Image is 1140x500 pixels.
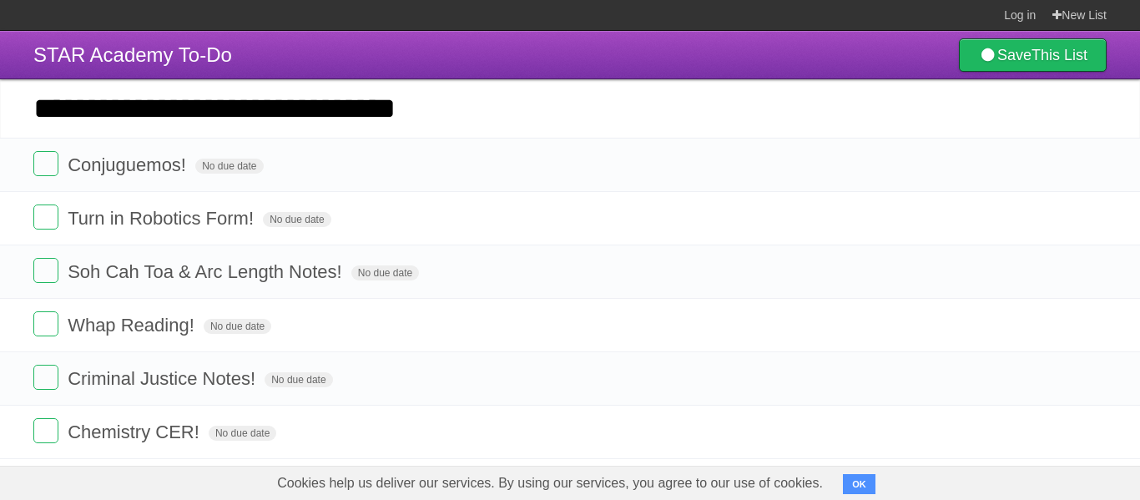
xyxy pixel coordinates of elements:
span: No due date [209,426,276,441]
span: No due date [351,265,419,280]
span: Chemistry CER! [68,422,204,442]
span: STAR Academy To-Do [33,43,232,66]
label: Done [33,151,58,176]
span: No due date [263,212,330,227]
label: Done [33,365,58,390]
span: No due date [265,372,332,387]
b: This List [1032,47,1087,63]
span: Whap Reading! [68,315,199,336]
span: Criminal Justice Notes! [68,368,260,389]
span: Turn in Robotics Form! [68,208,258,229]
label: Done [33,205,58,230]
span: No due date [204,319,271,334]
button: OK [843,474,875,494]
span: Soh Cah Toa & Arc Length Notes! [68,261,346,282]
label: Done [33,258,58,283]
label: Done [33,418,58,443]
label: Done [33,311,58,336]
a: SaveThis List [959,38,1107,72]
span: No due date [195,159,263,174]
span: Cookies help us deliver our services. By using our services, you agree to our use of cookies. [260,467,840,500]
span: Conjuguemos! [68,154,190,175]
